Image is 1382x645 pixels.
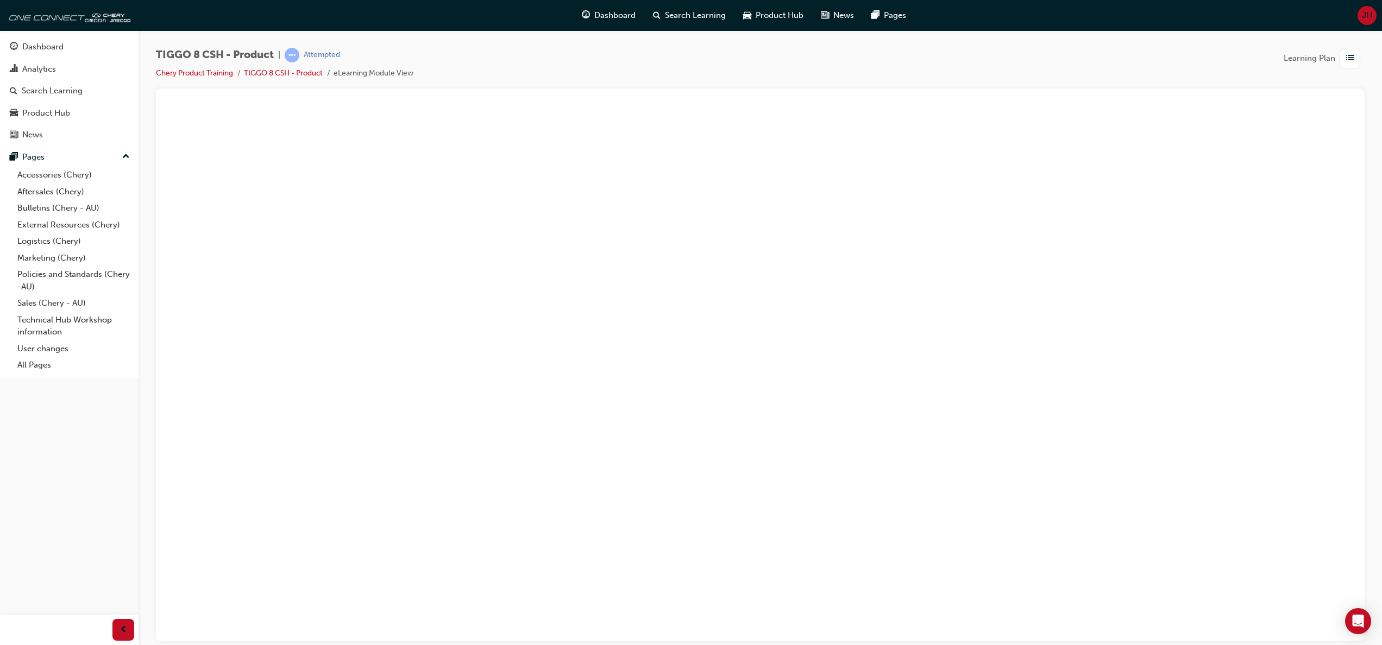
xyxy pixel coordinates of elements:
[4,81,134,101] a: Search Learning
[1346,52,1354,65] span: list-icon
[22,107,70,119] div: Product Hub
[334,67,413,80] li: eLearning Module View
[10,109,18,118] span: car-icon
[4,59,134,79] a: Analytics
[573,4,644,27] a: guage-iconDashboard
[156,68,233,78] a: Chery Product Training
[653,9,661,22] span: search-icon
[13,250,134,267] a: Marketing (Chery)
[22,129,43,141] div: News
[1362,9,1372,22] span: JH
[13,357,134,374] a: All Pages
[304,50,340,60] div: Attempted
[5,4,130,26] img: oneconnect
[13,295,134,312] a: Sales (Chery - AU)
[4,147,134,167] button: Pages
[13,340,134,357] a: User changes
[812,4,863,27] a: news-iconNews
[734,4,812,27] a: car-iconProduct Hub
[22,85,83,97] div: Search Learning
[4,37,134,57] a: Dashboard
[10,65,18,74] span: chart-icon
[644,4,734,27] a: search-iconSearch Learning
[22,41,64,53] div: Dashboard
[756,9,803,22] span: Product Hub
[156,49,274,61] span: TIGGO 8 CSH - Product
[120,623,128,637] span: prev-icon
[743,9,751,22] span: car-icon
[4,125,134,145] a: News
[884,9,906,22] span: Pages
[10,130,18,140] span: news-icon
[22,63,56,75] div: Analytics
[13,266,134,295] a: Policies and Standards (Chery -AU)
[13,184,134,200] a: Aftersales (Chery)
[13,233,134,250] a: Logistics (Chery)
[1284,52,1335,65] span: Learning Plan
[582,9,590,22] span: guage-icon
[821,9,829,22] span: news-icon
[4,35,134,147] button: DashboardAnalyticsSearch LearningProduct HubNews
[863,4,915,27] a: pages-iconPages
[4,103,134,123] a: Product Hub
[13,217,134,233] a: External Resources (Chery)
[244,68,323,78] a: TIGGO 8 CSH - Product
[285,48,299,62] span: learningRecordVerb_ATTEMPT-icon
[871,9,880,22] span: pages-icon
[1358,6,1377,25] button: JH
[278,49,280,61] span: |
[122,150,130,164] span: up-icon
[1345,608,1371,634] div: Open Intercom Messenger
[10,153,18,162] span: pages-icon
[10,86,17,96] span: search-icon
[833,9,854,22] span: News
[13,167,134,184] a: Accessories (Chery)
[594,9,636,22] span: Dashboard
[10,42,18,52] span: guage-icon
[665,9,726,22] span: Search Learning
[13,200,134,217] a: Bulletins (Chery - AU)
[13,312,134,340] a: Technical Hub Workshop information
[22,151,45,163] div: Pages
[1284,48,1365,68] button: Learning Plan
